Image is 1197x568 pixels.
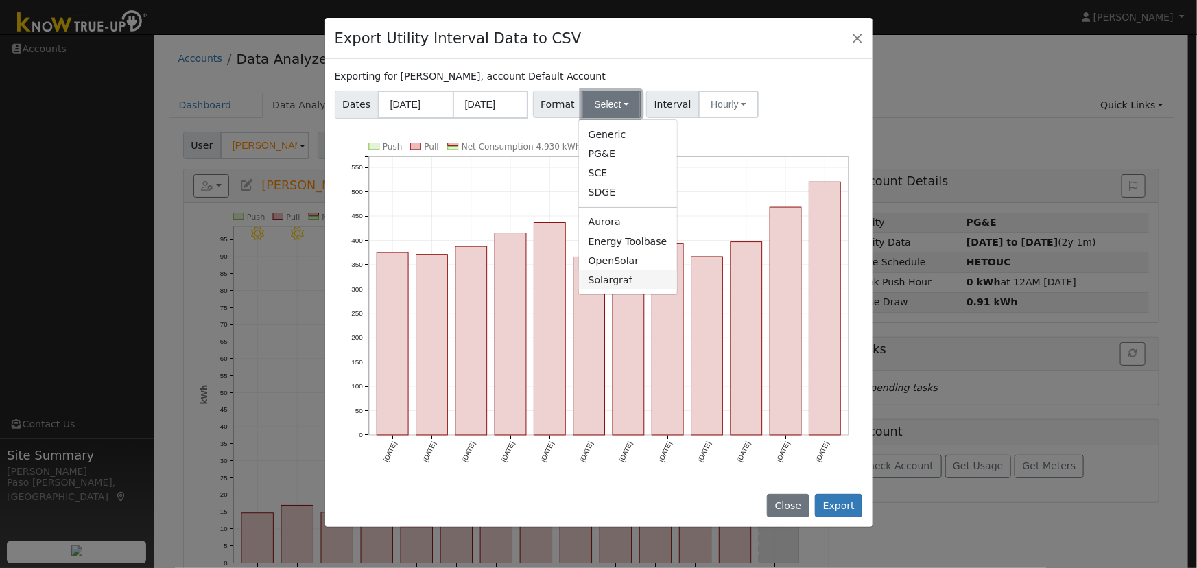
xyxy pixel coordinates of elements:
[691,257,723,435] rect: onclick=""
[335,27,582,49] h4: Export Utility Interval Data to CSV
[533,91,583,118] span: Format
[582,91,641,118] button: Select
[351,285,363,293] text: 300
[815,440,831,463] text: [DATE]
[579,213,677,232] a: Aurora
[731,242,762,436] rect: onclick=""
[736,440,752,463] text: [DATE]
[573,257,605,436] rect: onclick=""
[351,237,363,244] text: 400
[351,261,363,268] text: 350
[424,142,438,152] text: Pull
[613,226,644,436] rect: onclick=""
[351,163,363,171] text: 550
[578,440,594,463] text: [DATE]
[335,69,606,84] label: Exporting for [PERSON_NAME], account Default Account
[579,251,677,270] a: OpenSolar
[579,164,677,183] a: SCE
[652,244,684,436] rect: onclick=""
[534,222,565,435] rect: onclick=""
[495,233,526,436] rect: onclick=""
[455,246,487,435] rect: onclick=""
[618,440,634,463] text: [DATE]
[579,232,677,251] a: Energy Toolbase
[579,125,677,144] a: Generic
[698,91,759,118] button: Hourly
[421,440,437,463] text: [DATE]
[335,91,379,119] span: Dates
[351,212,363,220] text: 450
[579,144,677,163] a: PG&E
[579,183,677,202] a: SDGE
[815,494,862,517] button: Export
[355,407,363,414] text: 50
[383,142,403,152] text: Push
[500,440,516,463] text: [DATE]
[460,440,476,463] text: [DATE]
[351,358,363,366] text: 150
[775,440,791,463] text: [DATE]
[351,383,363,390] text: 100
[539,440,555,463] text: [DATE]
[770,207,802,435] rect: onclick=""
[697,440,713,463] text: [DATE]
[646,91,699,118] span: Interval
[416,255,447,436] rect: onclick=""
[848,28,867,47] button: Close
[809,182,841,435] rect: onclick=""
[579,270,677,289] a: Solargraf
[767,494,809,517] button: Close
[462,142,581,152] text: Net Consumption 4,930 kWh
[657,440,673,463] text: [DATE]
[382,440,398,463] text: [DATE]
[351,309,363,317] text: 250
[359,431,363,439] text: 0
[377,252,408,435] rect: onclick=""
[351,188,363,196] text: 500
[351,334,363,342] text: 200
